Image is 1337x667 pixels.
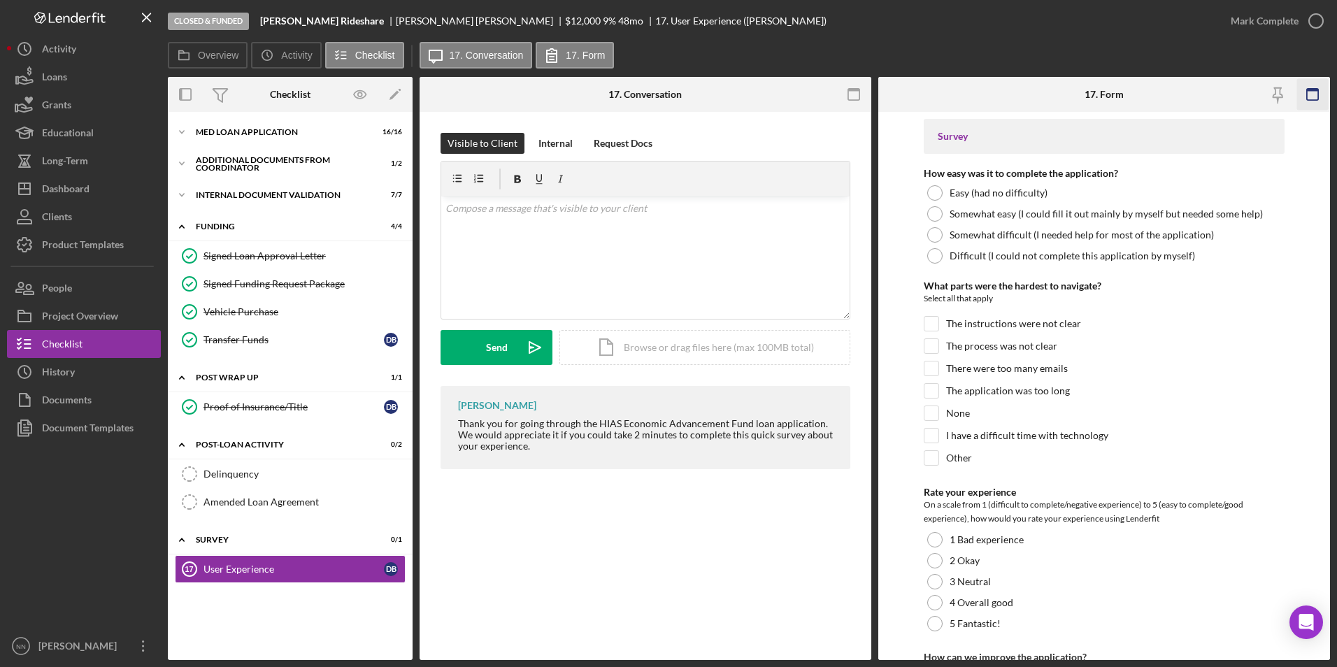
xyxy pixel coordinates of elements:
div: Signed Funding Request Package [203,278,405,289]
div: 1 / 1 [377,373,402,382]
label: Easy (had no difficulty) [950,187,1048,199]
div: 17. Form [1085,89,1124,100]
button: Visible to Client [441,133,524,154]
button: Clients [7,203,161,231]
button: Grants [7,91,161,119]
div: Dashboard [42,175,90,206]
div: [PERSON_NAME] [35,632,126,664]
div: 16 / 16 [377,128,402,136]
button: Product Templates [7,231,161,259]
label: Somewhat difficult (I needed help for most of the application) [950,229,1214,241]
label: Overview [198,50,238,61]
tspan: 17 [185,565,193,573]
div: 17. User Experience ([PERSON_NAME]) [655,15,827,27]
label: 5 Fantastic! [950,618,1001,629]
button: Request Docs [587,133,659,154]
div: Send [486,330,508,365]
button: People [7,274,161,302]
div: Loans [42,63,67,94]
div: 4 / 4 [377,222,402,231]
label: Somewhat easy (I could fill it out mainly by myself but needed some help) [950,208,1263,220]
div: Survey [196,536,367,544]
div: Mark Complete [1231,7,1299,35]
a: Transfer FundsDB [175,326,406,354]
div: Project Overview [42,302,118,333]
div: [PERSON_NAME] [458,400,536,411]
div: People [42,274,72,306]
div: Select all that apply [924,292,1285,309]
a: Proof of Insurance/TitleDB [175,393,406,421]
div: Post-Loan Activity [196,440,367,449]
div: Clients [42,203,72,234]
label: 17. Form [566,50,605,61]
div: [PERSON_NAME] [PERSON_NAME] [396,15,565,27]
div: History [42,358,75,389]
a: History [7,358,161,386]
label: 17. Conversation [450,50,524,61]
div: $12,000 [565,15,601,27]
div: D B [384,562,398,576]
div: Delinquency [203,468,405,480]
div: Documents [42,386,92,417]
a: Amended Loan Agreement [175,488,406,516]
div: Thank you for going through the HIAS Economic Advancement Fund loan application. We would appreci... [458,418,836,452]
label: 4 Overall good [950,597,1013,608]
div: Transfer Funds [203,334,384,345]
button: Document Templates [7,414,161,442]
a: Signed Loan Approval Letter [175,242,406,270]
div: What parts were the hardest to navigate? [924,280,1285,292]
button: Activity [7,35,161,63]
div: Amended Loan Agreement [203,496,405,508]
div: MED Loan Application [196,128,367,136]
div: 17. Conversation [608,89,682,100]
button: Educational [7,119,161,147]
label: 2 Okay [950,555,980,566]
label: Other [946,451,972,465]
button: Loans [7,63,161,91]
text: NN [16,643,26,650]
label: 3 Neutral [950,576,991,587]
div: Checklist [42,330,83,361]
a: Delinquency [175,460,406,488]
div: D B [384,333,398,347]
label: Activity [281,50,312,61]
div: Internal Document Validation [196,191,367,199]
div: Survey [938,131,1271,142]
div: On a scale from 1 (difficult to complete/negative experience) to 5 (easy to complete/good experie... [924,498,1285,526]
div: Product Templates [42,231,124,262]
div: Activity [42,35,76,66]
button: Checklist [7,330,161,358]
a: Project Overview [7,302,161,330]
div: Visible to Client [448,133,517,154]
button: Checklist [325,42,404,69]
div: Checklist [270,89,310,100]
div: Vehicle Purchase [203,306,405,317]
div: Request Docs [594,133,652,154]
button: 17. Form [536,42,614,69]
button: Mark Complete [1217,7,1330,35]
div: Long-Term [42,147,88,178]
div: Proof of Insurance/Title [203,401,384,413]
div: 0 / 1 [377,536,402,544]
a: Vehicle Purchase [175,298,406,326]
button: Documents [7,386,161,414]
a: Dashboard [7,175,161,203]
button: Long-Term [7,147,161,175]
div: Grants [42,91,71,122]
button: 17. Conversation [420,42,533,69]
div: 9 % [603,15,616,27]
div: Signed Loan Approval Letter [203,250,405,261]
a: 17User ExperienceDB [175,555,406,583]
div: User Experience [203,564,384,575]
